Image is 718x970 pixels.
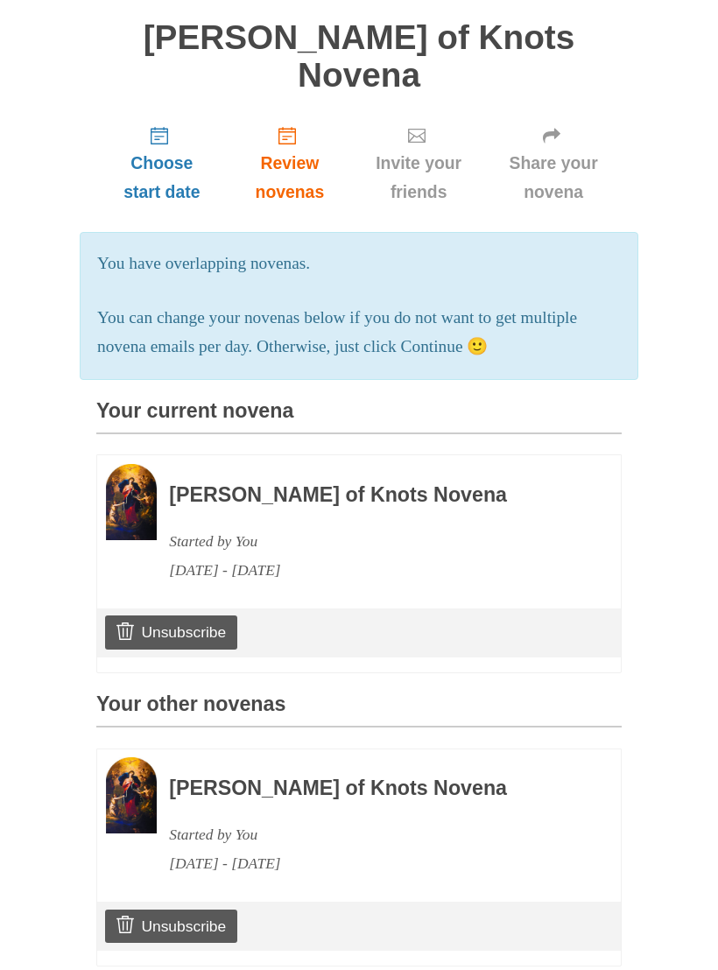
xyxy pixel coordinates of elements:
div: [DATE] - [DATE] [169,850,574,879]
h3: [PERSON_NAME] of Knots Novena [169,778,574,801]
a: Invite your friends [352,112,485,216]
span: Choose start date [114,150,210,207]
img: Novena image [106,465,157,541]
a: Choose start date [96,112,228,216]
div: Started by You [169,821,574,850]
a: Unsubscribe [105,616,237,650]
div: [DATE] - [DATE] [169,557,574,586]
span: Invite your friends [370,150,468,207]
div: Started by You [169,528,574,557]
h3: Your current novena [96,401,622,435]
h3: [PERSON_NAME] of Knots Novena [169,485,574,508]
a: Review novenas [228,112,352,216]
span: Review novenas [245,150,334,207]
h1: [PERSON_NAME] of Knots Novena [96,20,622,95]
p: You have overlapping novenas. [97,250,621,279]
a: Share your novena [485,112,622,216]
img: Novena image [106,758,157,834]
span: Share your novena [503,150,604,207]
a: Unsubscribe [105,910,237,944]
h3: Your other novenas [96,694,622,728]
p: You can change your novenas below if you do not want to get multiple novena emails per day. Other... [97,305,621,362]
